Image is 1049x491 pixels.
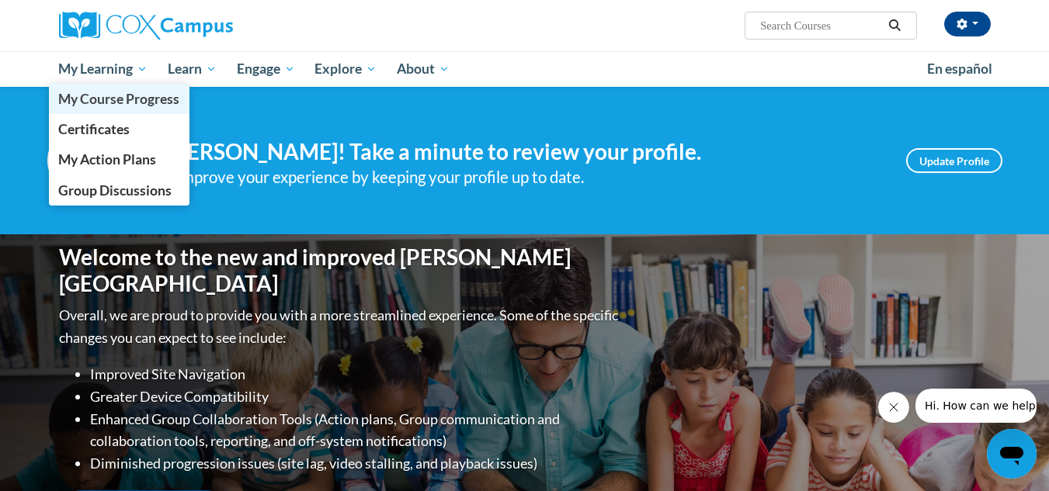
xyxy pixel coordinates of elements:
a: En español [917,53,1002,85]
h4: Hi [PERSON_NAME]! Take a minute to review your profile. [141,139,883,165]
a: Group Discussions [49,175,190,206]
li: Diminished progression issues (site lag, video stalling, and playback issues) [90,452,622,475]
a: Learn [158,51,227,87]
a: Explore [304,51,387,87]
input: Search Courses [759,16,883,35]
h1: Welcome to the new and improved [PERSON_NAME][GEOGRAPHIC_DATA] [59,244,622,296]
span: Engage [237,60,295,78]
span: Explore [314,60,377,78]
span: En español [927,61,992,77]
a: About [387,51,460,87]
img: Cox Campus [59,12,233,40]
img: Profile Image [47,126,117,195]
button: Search [883,16,906,35]
span: Learn [168,60,217,78]
iframe: Button to launch messaging window [987,429,1037,479]
a: Engage [227,51,305,87]
span: Group Discussions [58,182,172,199]
a: My Learning [49,51,158,87]
a: My Action Plans [49,144,190,175]
span: About [397,60,450,78]
div: Main menu [36,51,1014,87]
li: Enhanced Group Collaboration Tools (Action plans, Group communication and collaboration tools, re... [90,408,622,453]
a: My Course Progress [49,84,190,114]
span: Hi. How can we help? [9,11,126,23]
button: Account Settings [944,12,991,36]
iframe: Message from company [915,389,1037,423]
span: My Course Progress [58,91,179,107]
span: Certificates [58,121,130,137]
span: My Action Plans [58,151,156,168]
a: Update Profile [906,148,1002,173]
div: Help improve your experience by keeping your profile up to date. [141,164,883,190]
a: Cox Campus [59,12,354,40]
li: Greater Device Compatibility [90,386,622,408]
p: Overall, we are proud to provide you with a more streamlined experience. Some of the specific cha... [59,304,622,349]
li: Improved Site Navigation [90,363,622,386]
span: My Learning [58,60,148,78]
iframe: Close message [878,392,909,423]
a: Certificates [49,114,190,144]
